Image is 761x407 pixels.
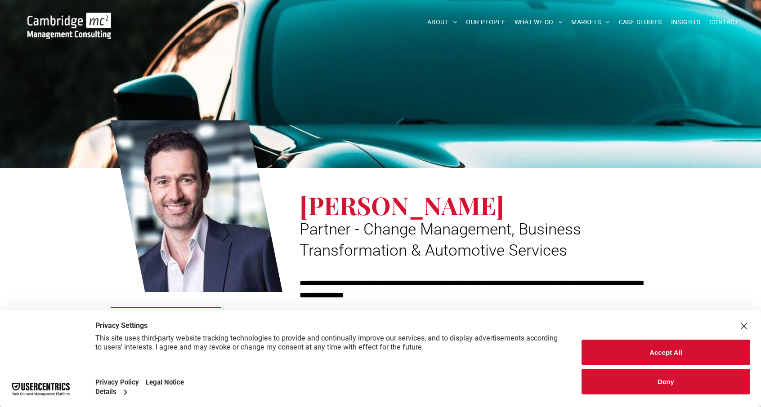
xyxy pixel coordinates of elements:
[461,15,510,29] a: OUR PEOPLE
[423,15,462,29] a: ABOUT
[705,15,743,29] a: CONTACT
[614,15,667,29] a: CASE STUDIES
[111,119,282,293] a: Daniel Fitzsimmons | Partner - Change Management
[27,13,111,39] img: Go to Homepage
[300,220,581,260] span: Partner - Change Management, Business Transformation & Automotive Services
[300,188,504,221] span: [PERSON_NAME]
[667,15,705,29] a: INSIGHTS
[27,14,111,23] a: Your Business Transformed | Cambridge Management Consulting
[567,15,614,29] a: MARKETS
[510,15,567,29] a: WHAT WE DO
